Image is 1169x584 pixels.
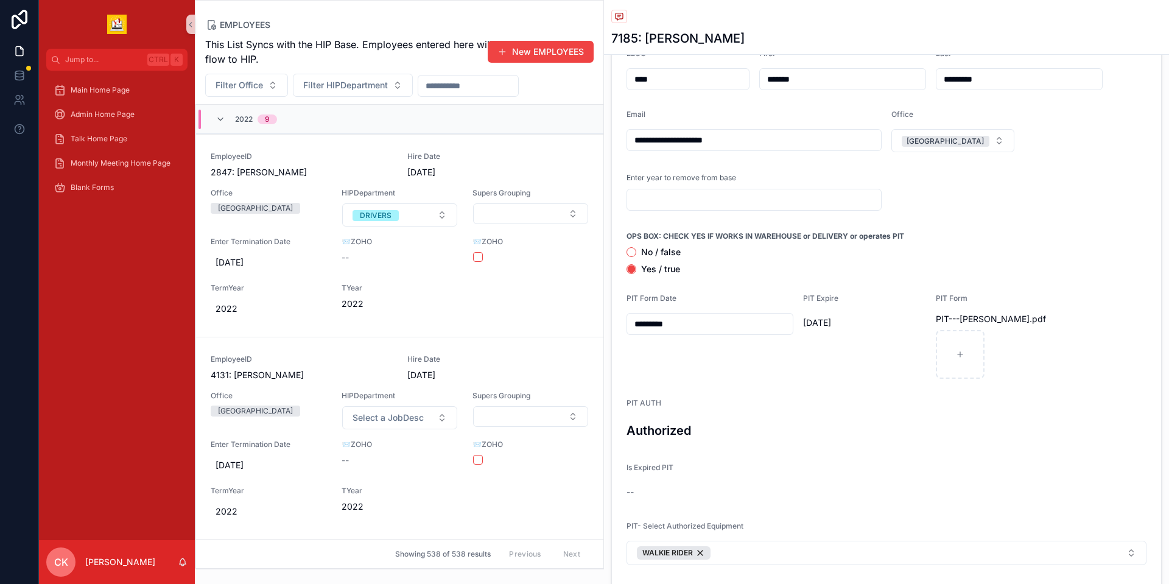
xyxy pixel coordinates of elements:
[473,406,588,427] button: Select Button
[211,369,393,381] span: 4131: [PERSON_NAME]
[342,501,458,513] span: 2022
[627,541,1146,565] button: Select Button
[627,294,676,303] span: PIT Form Date
[407,354,524,364] span: Hire Date
[641,248,681,256] label: No / false
[342,188,458,198] span: HIPDepartment
[211,166,393,178] span: 2847: [PERSON_NAME]
[46,104,188,125] a: Admin Home Page
[196,134,603,337] a: EmployeeID2847: [PERSON_NAME]Hire Date[DATE]Office[GEOGRAPHIC_DATA]HIPDepartmentSelect ButtonSupe...
[218,406,293,417] div: [GEOGRAPHIC_DATA]
[472,391,589,401] span: Supers Grouping
[407,166,524,178] span: [DATE]
[342,252,349,264] span: --
[46,128,188,150] a: Talk Home Page
[46,49,188,71] button: Jump to...CtrlK
[472,188,589,198] span: Supers Grouping
[54,555,68,569] span: CK
[627,521,743,530] span: PIT- Select Authorized Equipment
[473,203,588,224] button: Select Button
[627,398,661,407] span: PIT AUTH
[39,71,195,214] div: scrollable content
[936,313,1030,325] span: PIT---[PERSON_NAME]
[216,505,322,518] span: 2022
[627,173,736,183] span: Enter year to remove from base
[147,54,169,66] span: Ctrl
[342,391,458,401] span: HIPDepartment
[342,406,457,429] button: Select Button
[891,110,913,119] span: Office
[637,546,711,560] button: Unselect 2
[71,183,114,192] span: Blank Forms
[65,55,142,65] span: Jump to...
[627,110,645,119] span: Email
[611,30,745,47] h1: 7185: [PERSON_NAME]
[472,440,589,449] span: 📨ZOHO
[353,412,424,424] span: Select a JobDesc
[216,303,322,315] span: 2022
[211,283,327,293] span: TermYear
[211,188,327,198] span: Office
[641,265,680,273] label: Yes / true
[627,486,634,498] span: --
[71,158,170,168] span: Monthly Meeting Home Page
[360,210,391,221] div: DRIVERS
[891,129,1014,152] button: Select Button
[642,548,693,558] span: WALKIE RIDER
[407,152,524,161] span: Hire Date
[1030,313,1046,325] span: .pdf
[342,298,458,310] span: 2022
[803,294,838,303] span: PIT Expire
[85,556,155,568] p: [PERSON_NAME]
[342,454,349,466] span: --
[342,237,458,247] span: 📨ZOHO
[211,440,327,449] span: Enter Termination Date
[342,486,458,496] span: TYear
[211,486,327,496] span: TermYear
[196,337,603,540] a: EmployeeID4131: [PERSON_NAME]Hire Date[DATE]Office[GEOGRAPHIC_DATA]HIPDepartmentSelect ButtonSupe...
[293,74,413,97] button: Select Button
[907,136,984,147] div: [GEOGRAPHIC_DATA]
[46,152,188,174] a: Monthly Meeting Home Page
[342,283,458,293] span: TYear
[216,79,263,91] span: Filter Office
[342,203,457,227] button: Select Button
[627,231,904,241] strong: OPS BOX: CHECK YES IF WORKS IN WAREHOUSE or DELIVERY or operates PIT
[627,463,673,472] span: Is Expired PIT
[342,440,458,449] span: 📨ZOHO
[936,294,967,303] span: PIT Form
[205,37,494,66] span: This List Syncs with the HIP Base. Employees entered here will flow to HIP.
[216,459,322,471] span: [DATE]
[71,134,127,144] span: Talk Home Page
[395,549,491,559] span: Showing 538 of 538 results
[407,369,524,381] span: [DATE]
[218,203,293,214] div: [GEOGRAPHIC_DATA]
[472,237,589,247] span: 📨ZOHO
[211,237,327,247] span: Enter Termination Date
[71,110,135,119] span: Admin Home Page
[803,317,926,329] span: [DATE]
[303,79,388,91] span: Filter HIPDepartment
[71,85,130,95] span: Main Home Page
[205,19,270,31] a: EMPLOYEES
[220,19,270,31] span: EMPLOYEES
[46,79,188,101] a: Main Home Page
[627,421,1146,440] h3: Authorized
[216,256,322,269] span: [DATE]
[211,152,393,161] span: EmployeeID
[235,114,253,124] span: 2022
[46,177,188,199] a: Blank Forms
[172,55,181,65] span: K
[211,354,393,364] span: EmployeeID
[488,41,594,63] button: New EMPLOYEES
[107,15,127,34] img: App logo
[265,114,270,124] div: 9
[205,74,288,97] button: Select Button
[211,391,327,401] span: Office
